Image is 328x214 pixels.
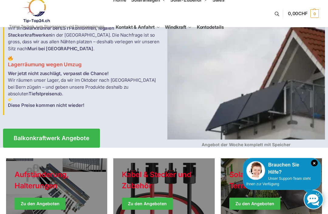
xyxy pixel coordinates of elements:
a: Kontodetails [194,14,226,41]
img: Customer service [246,161,265,180]
img: Home 3 [8,98,12,102]
span: CHF [298,11,308,16]
p: Wir räumen unser Lager, da wir im Oktober nach [GEOGRAPHIC_DATA] bei Bern zügeln – und geben unse... [8,71,160,109]
a: Windkraft [162,14,194,41]
p: Tiptop Technik zum Stromsparen und Stromgewinnung [9,25,104,28]
span: Kontakt & Anfahrt [116,24,154,30]
strong: Diese Preise kommen nicht wieder! [8,103,84,108]
div: Brauchen Sie Hilfe? [246,161,318,176]
img: Home 4 [167,14,325,140]
strong: Wer jetzt nicht zuschlägt, verpasst die Chance! [8,71,109,77]
span: Kontodetails [197,24,224,30]
strong: Tiefstpreisen [29,91,57,97]
span: Balkonkraftwerk Angebote [14,136,89,141]
a: 0,00CHF 0 [288,5,319,23]
i: Schließen [311,160,318,166]
h3: Lagerräumung wegen Umzug [8,56,160,69]
strong: Angebot der Woche komplett mit Speicher [202,142,291,147]
p: Wir sind in der [GEOGRAPHIC_DATA]. Die Nachfrage ist so gross, dass wir aus allen Nähten platzen ... [8,25,160,52]
span: Unser Support-Team steht Ihnen zur Verfügung [246,176,311,186]
span: 0,00 [288,11,308,16]
strong: Muri bei [GEOGRAPHIC_DATA] [27,46,93,52]
a: Kontakt & Anfahrt [113,14,162,41]
span: Windkraft [165,24,186,30]
a: Balkonkraftwerk Angebote [3,129,100,148]
span: 0 [310,9,319,18]
strong: Marktführer bei ESTI-konformen, legalen Steckerkraftwerken [8,25,114,38]
img: Home 2 [8,56,13,61]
